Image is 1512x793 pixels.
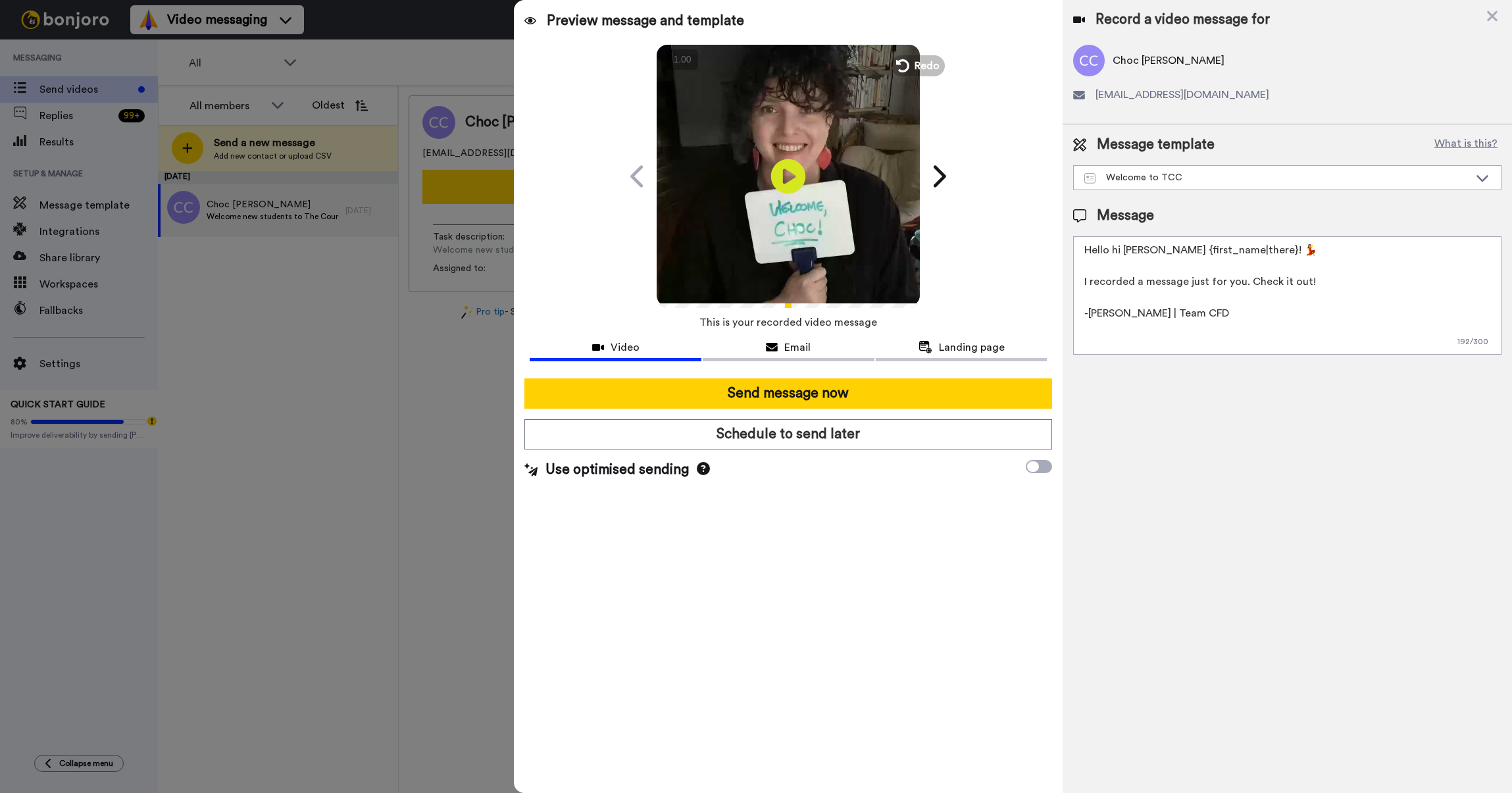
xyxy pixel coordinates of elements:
[1097,135,1215,155] span: Message template
[1084,173,1096,184] img: Message-temps.svg
[939,340,1005,355] span: Landing page
[784,340,811,355] span: Email
[611,340,640,355] span: Video
[545,460,689,480] span: Use optimised sending
[1430,135,1501,155] button: What is this?
[524,419,1052,449] button: Schedule to send later
[1096,87,1269,103] span: [EMAIL_ADDRESS][DOMAIN_NAME]
[524,378,1052,409] button: Send message now
[1097,206,1154,226] span: Message
[1084,171,1469,184] div: Welcome to TCC
[1073,236,1501,355] textarea: Hello hi [PERSON_NAME] {first_name|there}! 💃 I recorded a message just for you. Check it out! -[P...
[699,308,877,337] span: This is your recorded video message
